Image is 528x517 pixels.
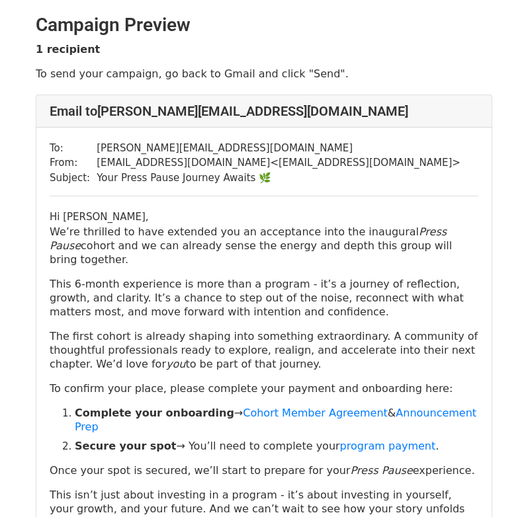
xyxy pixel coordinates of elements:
[36,14,492,36] h2: Campaign Preview
[50,225,447,252] em: Press Pause
[75,440,176,452] strong: Secure your spot
[75,407,234,419] strong: Complete your onboarding
[97,171,461,186] td: Your Press Pause Journey Awaits 🌿
[75,439,478,453] p: → You’ll need to complete your .
[97,141,461,156] td: [PERSON_NAME][EMAIL_ADDRESS][DOMAIN_NAME]
[50,277,478,319] p: This 6-month experience is more than a program - it’s a journey of reflection, growth, and clarit...
[50,225,478,266] p: We’re thrilled to have extended you an acceptance into the inaugural cohort and we can already se...
[50,210,478,225] div: Hi [PERSON_NAME],
[36,67,492,81] p: To send your campaign, go back to Gmail and click "Send".
[75,406,478,434] p: → &
[243,407,388,419] a: Cohort Member Agreement
[50,463,478,477] p: Once your spot is secured, we’ll start to prepare for your experience.
[75,407,476,433] a: Announcement Prep
[50,155,97,171] td: From:
[340,440,436,452] a: program payment
[50,381,478,395] p: To confirm your place, please complete your payment and onboarding here:
[36,43,100,56] strong: 1 recipient
[50,103,478,119] h4: Email to [PERSON_NAME][EMAIL_ADDRESS][DOMAIN_NAME]
[166,358,185,370] em: you
[97,155,461,171] td: [EMAIL_ADDRESS][DOMAIN_NAME] < [EMAIL_ADDRESS][DOMAIN_NAME] >
[50,329,478,371] p: The first cohort is already shaping into something extraordinary. A community of thoughtful profe...
[350,464,412,477] em: Press Pause
[50,171,97,186] td: Subject:
[50,141,97,156] td: To:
